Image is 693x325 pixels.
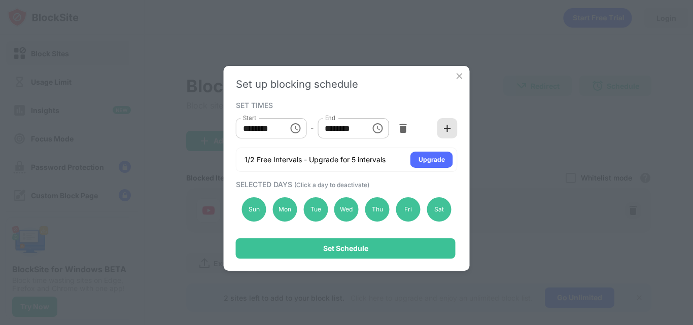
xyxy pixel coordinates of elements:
div: Set Schedule [323,244,368,252]
div: Set up blocking schedule [236,78,458,90]
img: x-button.svg [455,71,465,81]
label: End [325,114,335,122]
div: SELECTED DAYS [236,180,455,189]
div: 1/2 Free Intervals - Upgrade for 5 intervals [245,155,386,165]
div: SET TIMES [236,101,455,109]
div: Sat [427,197,451,222]
label: Start [243,114,256,122]
div: Tue [303,197,328,222]
div: Wed [334,197,359,222]
button: Choose time, selected time is 9:20 PM [285,118,305,138]
div: Sun [242,197,266,222]
div: Mon [272,197,297,222]
button: Choose time, selected time is 9:40 PM [367,118,388,138]
div: - [310,123,314,134]
span: (Click a day to deactivate) [294,181,369,189]
div: Thu [365,197,390,222]
div: Upgrade [419,155,445,165]
div: Fri [396,197,421,222]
